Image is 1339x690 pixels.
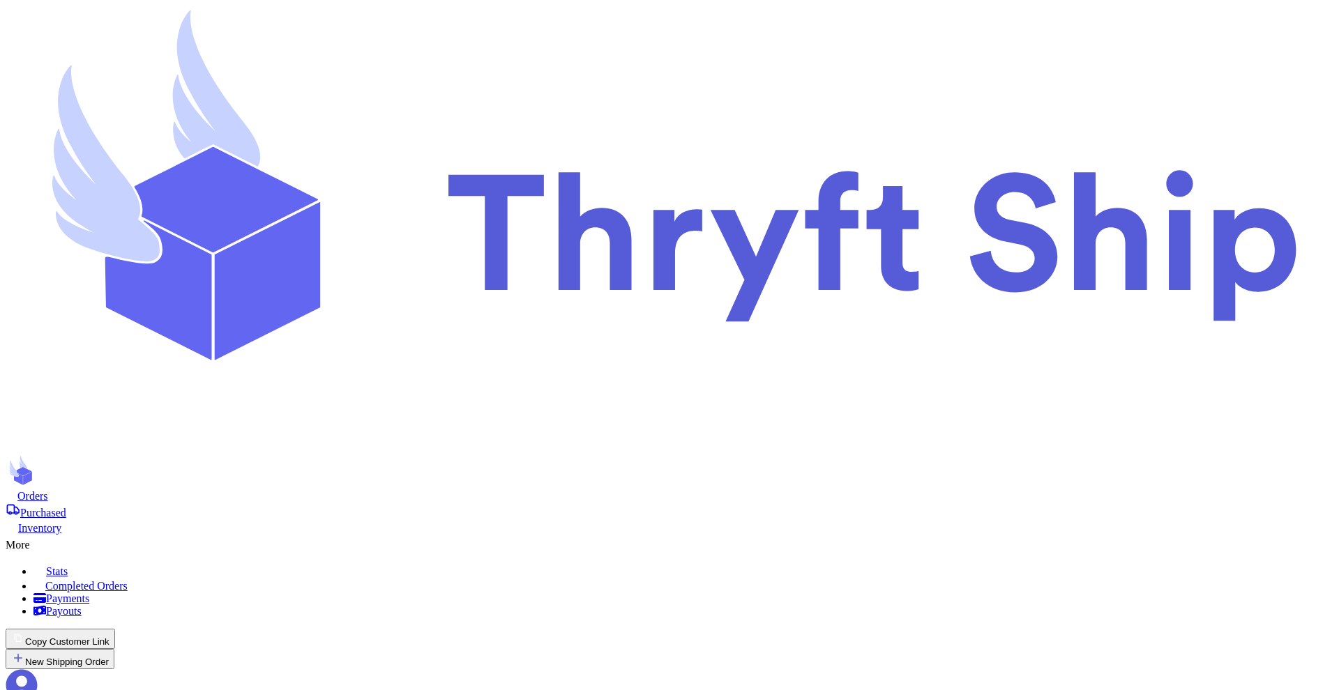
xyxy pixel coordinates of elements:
a: Purchased [6,503,1333,519]
div: More [6,535,1333,551]
span: Payments [46,592,89,604]
a: Payouts [33,605,1333,618]
span: Payouts [46,605,82,617]
a: Completed Orders [33,578,1333,592]
a: Payments [33,592,1333,605]
span: Stats [46,565,68,577]
a: Stats [33,562,1333,578]
a: Inventory [6,519,1333,535]
span: Orders [17,490,48,502]
span: Completed Orders [45,580,128,592]
span: Purchased [20,507,66,519]
span: Inventory [18,522,61,534]
a: Orders [6,489,1333,503]
button: New Shipping Order [6,649,114,669]
button: Copy Customer Link [6,629,115,649]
